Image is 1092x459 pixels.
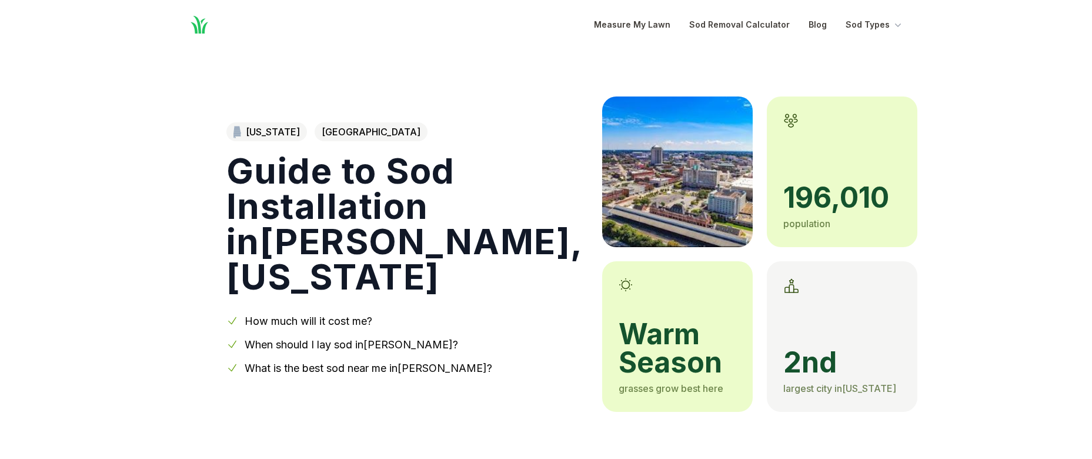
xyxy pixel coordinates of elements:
h1: Guide to Sod Installation in [PERSON_NAME] , [US_STATE] [226,153,583,294]
img: Alabama state outline [233,126,241,138]
a: Sod Removal Calculator [689,18,790,32]
span: 196,010 [783,184,901,212]
span: largest city in [US_STATE] [783,382,896,394]
button: Sod Types [846,18,904,32]
span: 2nd [783,348,901,377]
span: warm season [619,320,736,377]
a: Blog [809,18,827,32]
a: What is the best sod near me in[PERSON_NAME]? [245,362,492,374]
a: When should I lay sod in[PERSON_NAME]? [245,338,458,351]
span: grasses grow best here [619,382,723,394]
img: A picture of Montgomery [602,97,753,247]
span: [GEOGRAPHIC_DATA] [315,122,428,141]
a: Measure My Lawn [594,18,670,32]
a: How much will it cost me? [245,315,372,327]
a: [US_STATE] [226,122,307,141]
span: population [783,218,830,229]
